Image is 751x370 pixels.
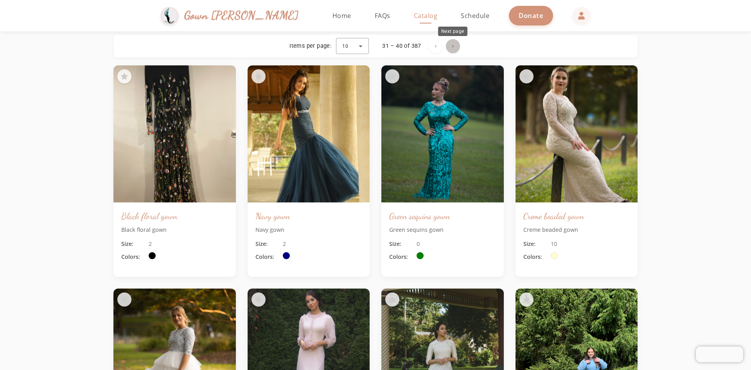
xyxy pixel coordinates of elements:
[523,226,630,234] p: Creme beaded gown
[289,42,331,50] div: Items per page:
[461,11,489,20] span: Schedule
[375,11,390,20] span: FAQs
[113,65,236,202] img: Black floral gown
[255,253,279,261] span: Colors:
[248,65,370,202] img: Navy gown
[523,253,547,261] span: Colors:
[255,226,362,234] p: Navy gown
[332,11,351,20] span: Home
[121,210,228,222] h3: Black floral gown
[523,240,547,248] span: Size:
[509,6,553,25] a: Donate
[696,347,743,362] iframe: Chatra live chat
[389,240,413,248] span: Size:
[381,65,504,202] img: Green sequins gown
[523,210,630,222] h3: Creme beaded gown
[255,240,279,248] span: Size:
[446,39,460,53] button: Next page
[121,226,228,234] p: Black floral gown
[417,240,420,248] span: 0
[283,240,286,248] span: 2
[516,65,638,202] img: Creme beaded gown
[519,11,543,20] span: Donate
[551,240,557,248] span: 10
[389,210,496,222] h3: Green sequins gown
[121,253,145,261] span: Colors:
[389,226,496,234] p: Green sequins gown
[161,5,307,27] a: Gown [PERSON_NAME]
[414,11,438,20] span: Catalog
[429,39,443,53] button: Previous page
[121,240,145,248] span: Size:
[149,240,152,248] span: 2
[184,7,299,24] span: Gown [PERSON_NAME]
[382,42,421,50] div: 31 – 40 of 387
[161,7,178,25] img: Gown Gmach Logo
[438,27,467,36] div: Next page
[255,210,362,222] h3: Navy gown
[389,253,413,261] span: Colors:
